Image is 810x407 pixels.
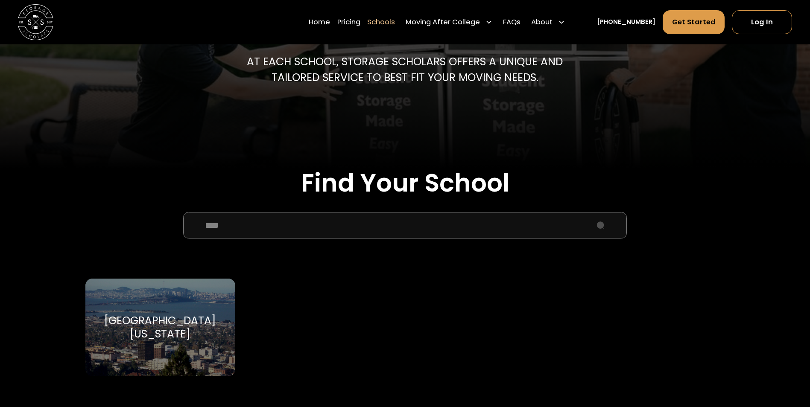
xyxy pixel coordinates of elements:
[85,279,235,376] a: Go to selected school
[85,168,725,198] h2: Find Your School
[337,10,360,35] a: Pricing
[367,10,395,35] a: Schools
[528,10,569,35] div: About
[85,212,725,397] form: School Select Form
[309,10,330,35] a: Home
[531,17,553,28] div: About
[96,314,225,340] div: [GEOGRAPHIC_DATA][US_STATE]
[597,17,655,27] a: [PHONE_NUMBER]
[402,10,496,35] div: Moving After College
[663,10,725,34] a: Get Started
[18,4,53,40] img: Storage Scholars main logo
[503,10,521,35] a: FAQs
[406,17,480,28] div: Moving After College
[243,54,567,86] p: At each school, storage scholars offers a unique and tailored service to best fit your Moving needs.
[732,10,792,34] a: Log In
